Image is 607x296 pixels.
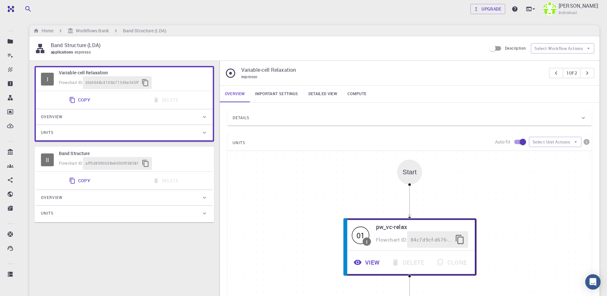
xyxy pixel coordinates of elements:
span: Flowchart ID: [376,236,407,243]
span: UNITS [233,138,245,148]
span: Units [41,208,53,218]
span: aff5d8990b58e669bf098581 [85,160,139,167]
a: Overview [220,86,250,102]
h6: Band Structure (LDA) [123,27,166,34]
p: Band Structure (LDA) [51,41,481,49]
span: Overview [41,193,63,203]
div: Open Intercom Messenger [585,274,601,290]
span: Individual [559,10,577,16]
div: Start [397,160,422,185]
span: Details [233,113,249,123]
div: Start [403,169,417,176]
button: 1of2 [563,68,580,78]
h6: Variable-cell Relaxation [59,69,208,76]
button: Copy [65,94,96,106]
img: logo [5,6,14,12]
div: 01Ipw_vc-relaxFlowchart ID:84c7d9cf-d676-4f01-965f-fef8c71c51bdViewDeleteClone [343,218,476,276]
span: Support [13,4,36,10]
span: Flowchart ID: [59,80,83,85]
span: espresso [241,74,258,79]
div: Units [36,125,213,140]
span: dfa9648c4106b71346e345ff [85,79,139,86]
h6: Home [39,27,53,34]
div: II [41,153,54,166]
button: Select Unit Actions [529,137,581,147]
span: applications [51,49,75,54]
button: Select Workflow Actions [531,43,594,53]
div: Overview [36,109,213,125]
a: Compute [342,86,371,102]
span: espresso [75,49,93,54]
button: info [581,137,592,147]
a: Upgrade [470,4,505,14]
h6: Band Structure [59,150,208,157]
a: Important settings [250,86,303,102]
p: Variable-cell Relaxation [241,66,544,74]
span: Units [41,127,53,138]
div: pager [549,68,594,78]
nav: breadcrumb [32,27,168,34]
div: 01 [352,226,369,244]
div: I [366,239,367,244]
h6: Workflows Bank [73,27,108,34]
div: Details [228,110,592,126]
span: Idle [41,73,54,86]
img: Mohamed Abdelaziz [543,3,556,15]
a: Detailed view [303,86,342,102]
span: Description [505,45,526,51]
span: Idle [41,153,54,166]
span: Overview [41,112,63,122]
span: Flowchart ID: [59,160,83,166]
button: View [348,254,386,271]
p: [PERSON_NAME] [559,2,598,10]
div: I [41,73,54,86]
span: 84c7d9cf-d676-4f01-965f-fef8c71c51bd [411,235,451,244]
span: Idle [352,226,369,244]
div: Units [36,206,213,221]
div: Overview [36,190,213,205]
button: Copy [65,174,96,187]
p: Auto fit [495,139,510,145]
h6: pw_vc-relax [376,222,468,232]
